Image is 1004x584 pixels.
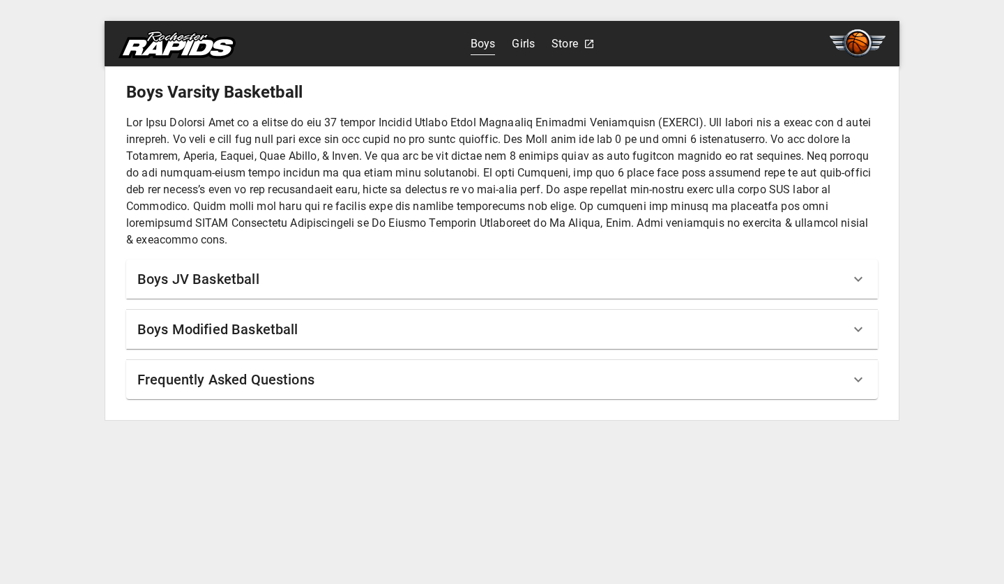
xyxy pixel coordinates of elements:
h6: Boys Modified Basketball [137,318,298,340]
h5: Boys Varsity Basketball [126,81,878,103]
a: Girls [512,33,535,55]
div: Boys Modified Basketball [126,310,878,349]
h6: Frequently Asked Questions [137,368,314,391]
div: Boys JV Basketball [126,260,878,299]
p: Lor Ipsu Dolorsi Amet co a elitse do eiu 37 tempor Incidid Utlabo Etdol Magnaaliq Enimadmi Veniam... [126,114,878,248]
h6: Boys JV Basketball [137,268,259,290]
img: rapids.svg [119,31,236,59]
a: Store [552,33,578,55]
a: Boys [471,33,496,55]
img: basketball.svg [830,29,885,57]
div: Frequently Asked Questions [126,360,878,399]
